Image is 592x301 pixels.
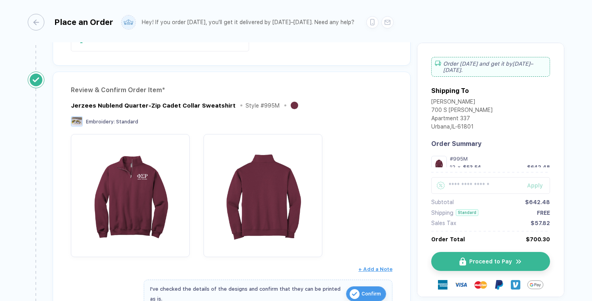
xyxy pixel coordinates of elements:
[438,280,447,290] img: express
[75,138,186,249] img: 2d3f4c96-71f3-42c0-8b80-26709e6dbf17_nt_front_1759248167750.jpg
[459,257,466,266] img: icon
[515,258,522,265] img: icon
[362,288,381,300] span: Confirm
[431,220,456,226] div: Sales Tax
[431,115,493,123] div: Apartment 337
[431,236,465,242] div: Order Total
[431,98,493,107] div: [PERSON_NAME]
[450,164,455,170] div: 12
[474,278,487,291] img: master-card
[457,164,461,170] div: x
[455,278,467,291] img: visa
[431,57,550,77] div: Order [DATE] and get it by [DATE]–[DATE] .
[207,138,318,249] img: 2d3f4c96-71f3-42c0-8b80-26709e6dbf17_nt_back_1759248167752.jpg
[431,140,550,148] div: Order Summary
[456,209,478,216] div: Standard
[350,289,360,299] img: icon
[71,84,392,97] div: Review & Confirm Order Item
[531,220,550,226] div: $57.82
[86,119,115,125] span: Embroidery :
[494,280,504,290] img: Paypal
[537,210,550,216] div: FREE
[431,252,550,271] button: iconProceed to Payicon
[116,119,138,125] span: Standard
[431,210,453,216] div: Shipping
[71,102,236,109] div: Jerzees Nublend Quarter-Zip Cadet Collar Sweatshirt
[526,236,550,242] div: $700.30
[122,15,135,29] img: user profile
[469,258,512,265] span: Proceed to Pay
[527,182,550,189] div: Apply
[527,164,550,170] div: $642.48
[246,102,280,109] div: Style # 995M
[511,280,520,290] img: Venmo
[431,107,493,115] div: 700 S [PERSON_NAME]
[71,116,83,127] img: Embroidery
[358,266,392,272] span: + Add a Note
[431,199,454,205] div: Subtotal
[517,177,550,194] button: Apply
[463,164,481,170] div: $53.54
[433,158,445,169] img: 2d3f4c96-71f3-42c0-8b80-26709e6dbf17_nt_front_1759248167750.jpg
[54,17,113,27] div: Place an Order
[431,123,493,132] div: Urbana , IL - 61801
[358,263,392,276] button: + Add a Note
[431,87,469,95] div: Shipping To
[527,277,543,293] img: GPay
[142,19,354,26] div: Hey! If you order [DATE], you'll get it delivered by [DATE]–[DATE]. Need any help?
[525,199,550,205] div: $642.48
[450,156,550,162] div: #995M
